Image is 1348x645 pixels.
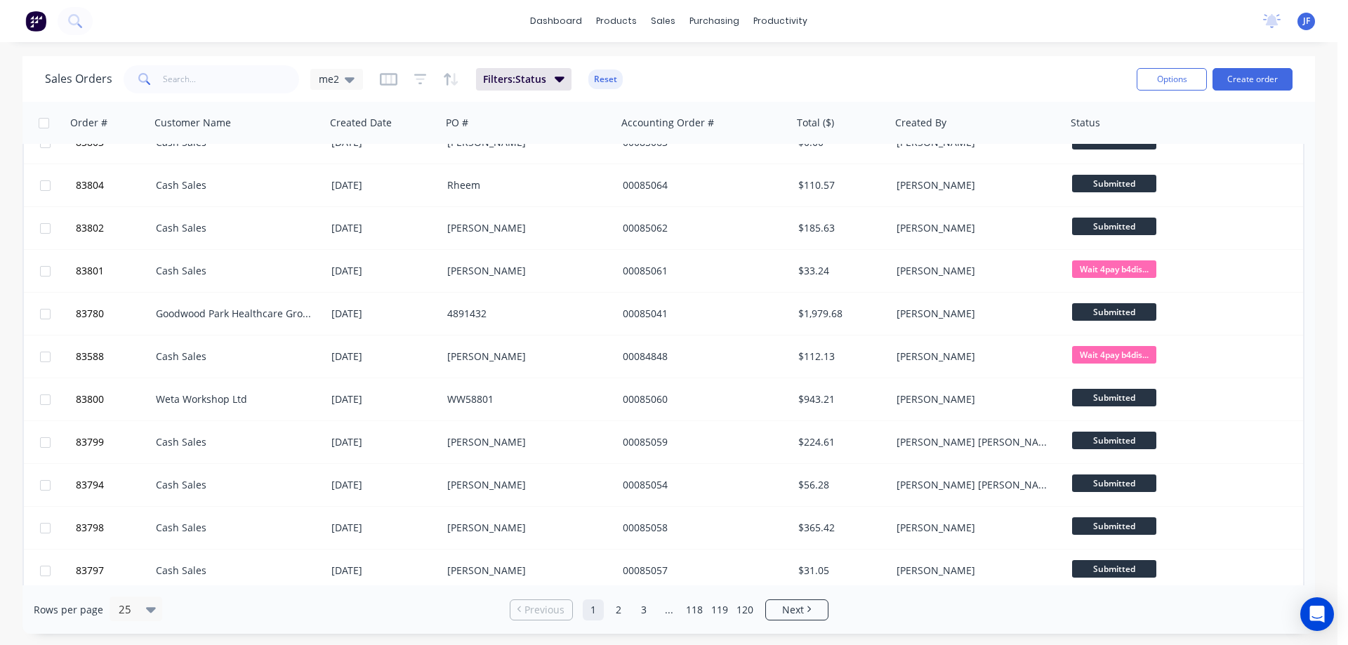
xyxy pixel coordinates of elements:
span: 83794 [76,478,104,492]
div: Order # [70,116,107,130]
div: [DATE] [331,564,436,578]
div: [PERSON_NAME] [447,564,603,578]
div: Cash Sales [156,521,312,535]
span: Wait 4pay b4dis... [1072,346,1156,364]
button: Options [1137,68,1207,91]
div: $1,979.68 [798,307,881,321]
span: Submitted [1072,517,1156,535]
div: [PERSON_NAME] [897,221,1052,235]
div: [PERSON_NAME] [447,521,603,535]
input: Search... [163,65,300,93]
div: [PERSON_NAME] [897,564,1052,578]
div: $31.05 [798,564,881,578]
div: $943.21 [798,392,881,406]
div: 00085058 [623,521,779,535]
div: $112.13 [798,350,881,364]
button: 83800 [72,378,156,420]
div: [DATE] [331,435,436,449]
div: [PERSON_NAME] [897,392,1052,406]
span: Submitted [1072,432,1156,449]
div: Total ($) [797,116,834,130]
span: Wait 4pay b4dis... [1072,260,1156,278]
span: 83804 [76,178,104,192]
div: 00085041 [623,307,779,321]
div: [PERSON_NAME] [447,264,603,278]
div: Cash Sales [156,221,312,235]
div: [PERSON_NAME] [447,221,603,235]
div: 4891432 [447,307,603,321]
div: Customer Name [154,116,231,130]
div: Accounting Order # [621,116,714,130]
span: Submitted [1072,175,1156,192]
a: dashboard [523,11,589,32]
div: [PERSON_NAME] [897,264,1052,278]
button: 83794 [72,464,156,506]
a: Page 118 [684,599,705,620]
div: sales [644,11,682,32]
span: 83800 [76,392,104,406]
div: Weta Workshop Ltd [156,392,312,406]
a: Page 120 [734,599,755,620]
span: Submitted [1072,303,1156,321]
div: [DATE] [331,521,436,535]
div: [PERSON_NAME] [897,178,1052,192]
div: $365.42 [798,521,881,535]
button: 83804 [72,164,156,206]
img: Factory [25,11,46,32]
div: Created By [895,116,946,130]
span: 83797 [76,564,104,578]
div: Goodwood Park Healthcare Group Ltd [156,307,312,321]
div: Cash Sales [156,178,312,192]
span: Rows per page [34,603,103,617]
div: productivity [746,11,814,32]
div: $33.24 [798,264,881,278]
span: 83802 [76,221,104,235]
span: me2 [319,72,339,86]
div: 00085054 [623,478,779,492]
span: 83799 [76,435,104,449]
h1: Sales Orders [45,72,112,86]
div: [DATE] [331,221,436,235]
span: Previous [524,603,564,617]
span: Next [782,603,804,617]
div: purchasing [682,11,746,32]
div: [PERSON_NAME] [897,307,1052,321]
div: [PERSON_NAME] [897,521,1052,535]
div: [PERSON_NAME] [447,435,603,449]
div: [DATE] [331,350,436,364]
button: 83799 [72,421,156,463]
button: 83798 [72,507,156,549]
div: Created Date [330,116,392,130]
span: Filters: Status [483,72,546,86]
a: Previous page [510,603,572,617]
div: Cash Sales [156,350,312,364]
ul: Pagination [504,599,834,620]
div: 00085057 [623,564,779,578]
div: Cash Sales [156,478,312,492]
div: 00085061 [623,264,779,278]
div: [DATE] [331,478,436,492]
div: Rheem [447,178,603,192]
a: Jump forward [659,599,680,620]
div: [PERSON_NAME] [PERSON_NAME] [897,435,1052,449]
div: Cash Sales [156,435,312,449]
div: Cash Sales [156,264,312,278]
div: 00085059 [623,435,779,449]
button: 83801 [72,250,156,292]
div: 00085064 [623,178,779,192]
a: Next page [766,603,828,617]
div: [DATE] [331,178,436,192]
div: [DATE] [331,307,436,321]
div: Open Intercom Messenger [1300,597,1334,631]
div: 00084848 [623,350,779,364]
span: 83801 [76,264,104,278]
span: Submitted [1072,560,1156,578]
div: [PERSON_NAME] [PERSON_NAME] [897,478,1052,492]
span: 83798 [76,521,104,535]
div: $185.63 [798,221,881,235]
button: 83797 [72,550,156,592]
button: Filters:Status [476,68,571,91]
div: Status [1071,116,1100,130]
a: Page 1 is your current page [583,599,604,620]
span: JF [1303,15,1310,27]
